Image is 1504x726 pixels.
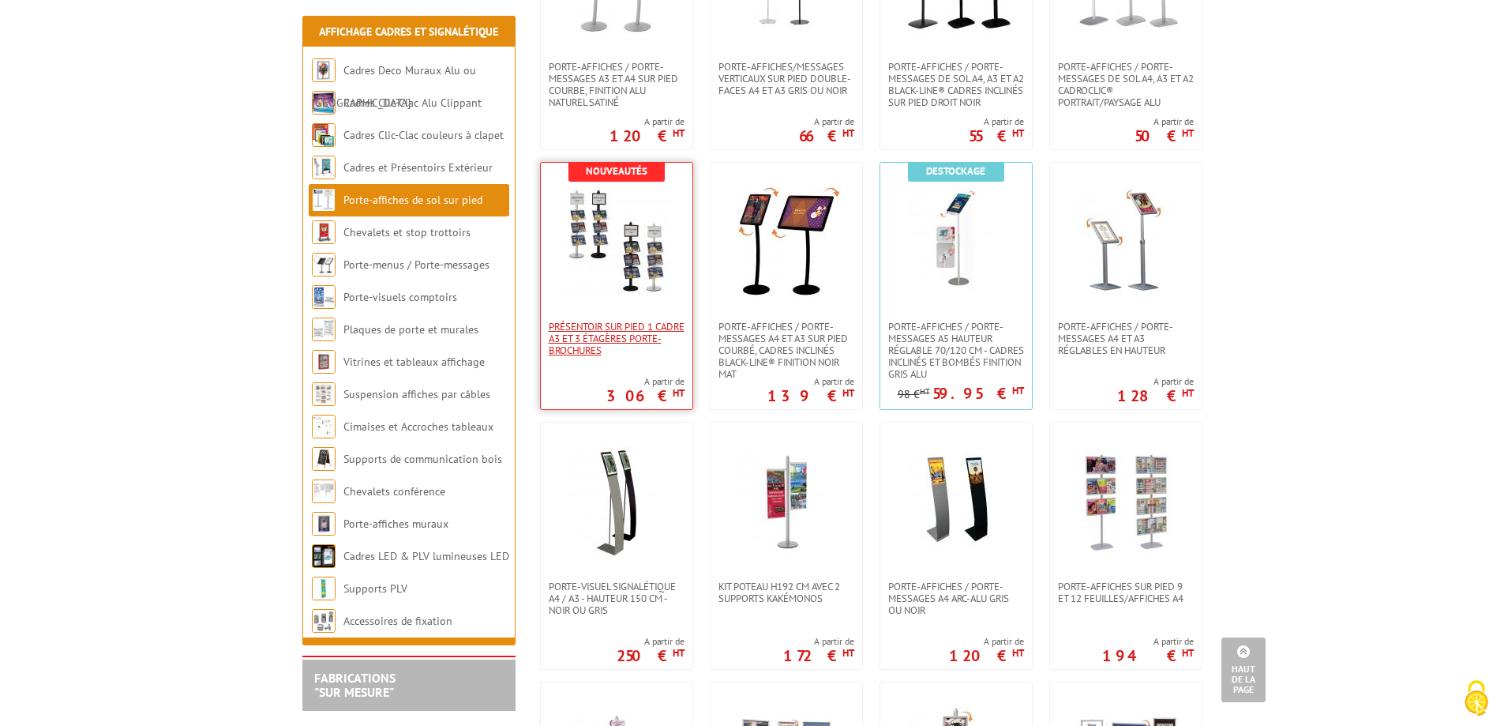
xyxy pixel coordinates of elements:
[617,651,684,660] p: 250 €
[343,322,478,337] a: Plaques de porte et murales
[1058,321,1194,356] span: Porte-affiches / Porte-messages A4 et A3 réglables en hauteur
[1058,581,1194,604] span: Porte-affiches sur pied 9 et 12 feuilles/affiches A4
[312,350,336,374] img: Vitrines et tableaux affichage
[312,253,336,276] img: Porte-menus / Porte-messages
[920,386,930,397] sup: HT
[609,115,684,128] span: A partir de
[949,651,1024,660] p: 120 €
[312,123,336,147] img: Cadres Clic-Clac couleurs à clapet
[343,452,502,466] a: Supports de communication bois
[1012,384,1024,397] sup: HT
[606,375,684,388] span: A partir de
[549,321,684,356] span: Présentoir sur pied 1 cadre A3 et 3 étagères porte-brochures
[673,386,684,400] sup: HT
[312,544,336,568] img: Cadres LED & PLV lumineuses LED
[312,188,336,212] img: Porte-affiches de sol sur pied
[842,646,854,660] sup: HT
[1135,115,1194,128] span: A partir de
[541,581,692,616] a: Porte-Visuel Signalétique A4 / A3 - Hauteur 150 cm - Noir ou Gris
[343,225,471,239] a: Chevalets et stop trottoirs
[312,447,336,471] img: Supports de communication bois
[343,517,448,531] a: Porte-affiches muraux
[312,220,336,244] img: Chevalets et stop trottoirs
[1102,651,1194,660] p: 194 €
[549,581,684,616] span: Porte-Visuel Signalétique A4 / A3 - Hauteur 150 cm - Noir ou Gris
[898,389,930,401] p: 98 €
[842,126,854,140] sup: HT
[1117,375,1194,388] span: A partir de
[343,193,482,207] a: Porte-affiches de sol sur pied
[718,61,854,96] span: Porte-affiches/messages verticaux sur pied double-faces A4 et A3 Gris ou Noir
[343,290,457,304] a: Porte-visuels comptoirs
[343,258,489,272] a: Porte-menus / Porte-messages
[767,391,854,401] p: 139 €
[343,160,493,175] a: Cadres et Présentoirs Extérieur
[343,96,482,110] a: Cadres Clic-Clac Alu Clippant
[312,577,336,600] img: Supports PLV
[541,61,692,108] a: Porte-affiches / Porte-messages A3 et A4 sur pied courbe, finition alu naturel satiné
[312,382,336,406] img: Suspension affiches par câbles
[888,61,1024,108] span: Porte-affiches / Porte-messages de sol A4, A3 et A2 Black-Line® cadres inclinés sur Pied Droit Noir
[1050,61,1202,108] a: Porte-affiches / Porte-messages de sol A4, A3 et A2 CadroClic® portrait/paysage alu
[343,484,445,498] a: Chevalets conférence
[312,415,336,438] img: Cimaises et Accroches tableaux
[343,614,452,628] a: Accessoires de fixation
[932,389,1024,398] p: 59.95 €
[1117,391,1194,401] p: 128 €
[561,186,672,297] img: Présentoir sur pied 1 cadre A3 et 3 étagères porte-brochures
[799,115,854,128] span: A partir de
[312,58,336,82] img: Cadres Deco Muraux Alu ou Bois
[1050,321,1202,356] a: Porte-affiches / Porte-messages A4 et A3 réglables en hauteur
[549,61,684,108] span: Porte-affiches / Porte-messages A3 et A4 sur pied courbe, finition alu naturel satiné
[901,186,1011,297] img: Porte-affiches / Porte-messages A5 hauteur réglable 70/120 cm - cadres inclinés et bombés finitio...
[312,156,336,179] img: Cadres et Présentoirs Extérieur
[343,355,485,369] a: Vitrines et tableaux affichage
[731,446,842,557] img: Kit poteau H192 cm avec 2 supports kakémonos
[312,480,336,503] img: Chevalets conférence
[1221,638,1266,702] a: Haut de la page
[343,128,504,142] a: Cadres Clic-Clac couleurs à clapet
[617,635,684,648] span: A partir de
[541,321,692,356] a: Présentoir sur pied 1 cadre A3 et 3 étagères porte-brochures
[1058,61,1194,108] span: Porte-affiches / Porte-messages de sol A4, A3 et A2 CadroClic® portrait/paysage alu
[312,512,336,536] img: Porte-affiches muraux
[1071,186,1181,297] img: Porte-affiches / Porte-messages A4 et A3 réglables en hauteur
[312,63,476,110] a: Cadres Deco Muraux Alu ou [GEOGRAPHIC_DATA]
[343,387,490,401] a: Suspension affiches par câbles
[673,646,684,660] sup: HT
[969,115,1024,128] span: A partir de
[1182,386,1194,400] sup: HT
[1012,646,1024,660] sup: HT
[312,318,336,341] img: Plaques de porte et murales
[969,131,1024,141] p: 55 €
[767,375,854,388] span: A partir de
[1050,581,1202,604] a: Porte-affiches sur pied 9 et 12 feuilles/affiches A4
[888,581,1024,616] span: Porte-affiches / Porte-messages A4 Arc-Alu gris ou noir
[1449,672,1504,726] button: Cookies (fenêtre modale)
[783,635,854,648] span: A partir de
[314,670,396,700] a: FABRICATIONS"Sur Mesure"
[731,186,842,297] img: Porte-affiches / Porte-messages A4 et A3 sur pied courbé, cadres inclinés Black-Line® finition no...
[1135,131,1194,141] p: 50 €
[1012,126,1024,140] sup: HT
[842,386,854,400] sup: HT
[343,549,509,563] a: Cadres LED & PLV lumineuses LED
[1182,646,1194,660] sup: HT
[926,164,985,178] b: Destockage
[880,581,1032,616] a: Porte-affiches / Porte-messages A4 Arc-Alu gris ou noir
[888,321,1024,380] span: Porte-affiches / Porte-messages A5 hauteur réglable 70/120 cm - cadres inclinés et bombés finitio...
[718,581,854,604] span: Kit poteau H192 cm avec 2 supports kakémonos
[1457,679,1496,718] img: Cookies (fenêtre modale)
[901,446,1011,557] img: Porte-affiches / Porte-messages A4 Arc-Alu gris ou noir
[609,131,684,141] p: 120 €
[343,581,407,596] a: Supports PLV
[319,24,498,39] a: Affichage Cadres et Signalétique
[586,164,647,178] b: Nouveautés
[880,61,1032,108] a: Porte-affiches / Porte-messages de sol A4, A3 et A2 Black-Line® cadres inclinés sur Pied Droit Noir
[783,651,854,660] p: 172 €
[312,609,336,633] img: Accessoires de fixation
[1182,126,1194,140] sup: HT
[718,321,854,380] span: Porte-affiches / Porte-messages A4 et A3 sur pied courbé, cadres inclinés Black-Line® finition no...
[561,446,672,557] img: Porte-Visuel Signalétique A4 / A3 - Hauteur 150 cm - Noir ou Gris
[606,391,684,401] p: 306 €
